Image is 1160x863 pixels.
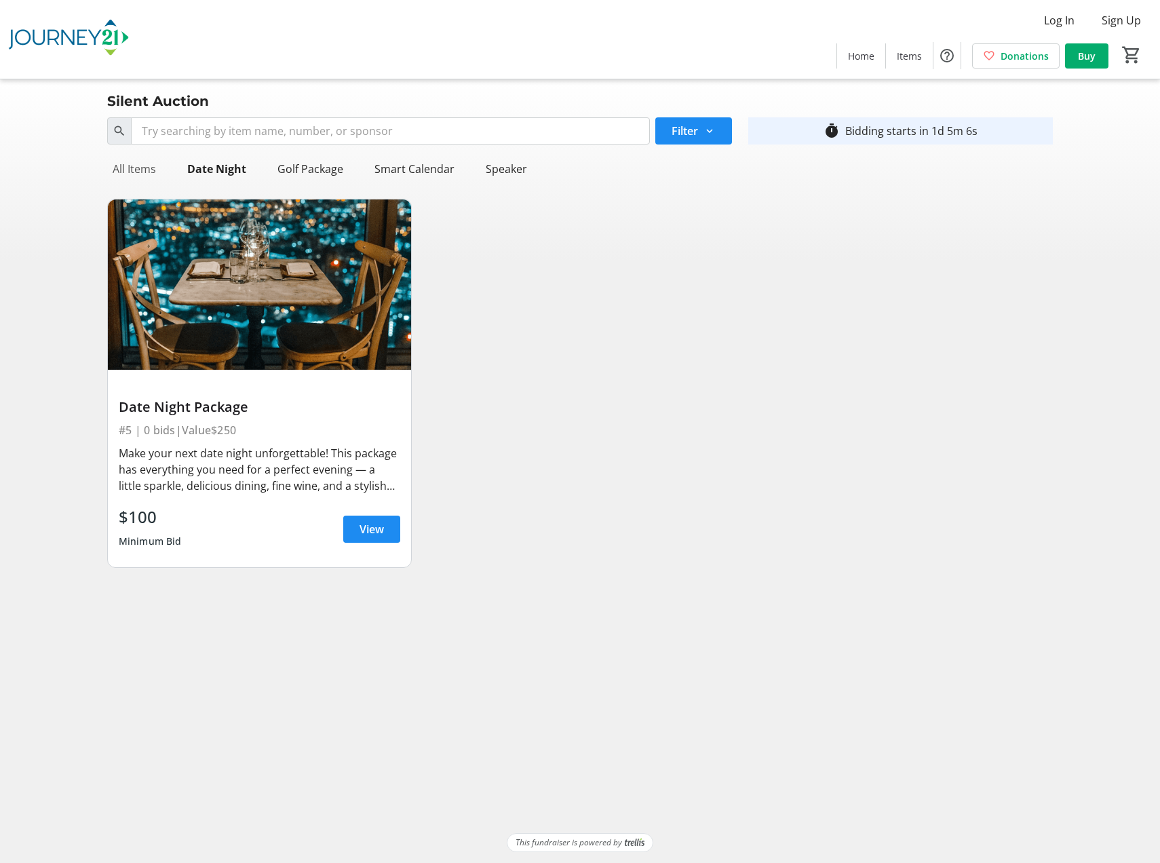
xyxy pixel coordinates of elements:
[119,529,182,554] div: Minimum Bid
[182,155,252,183] div: Date Night
[848,49,874,63] span: Home
[119,399,400,415] div: Date Night Package
[972,43,1060,69] a: Donations
[824,123,840,139] mat-icon: timer_outline
[8,5,129,73] img: Journey21's Logo
[886,43,933,69] a: Items
[1078,49,1096,63] span: Buy
[1091,9,1152,31] button: Sign Up
[131,117,651,145] input: Try searching by item name, number, or sponsor
[480,155,533,183] div: Speaker
[1065,43,1108,69] a: Buy
[1044,12,1075,28] span: Log In
[360,521,384,537] span: View
[272,155,349,183] div: Golf Package
[107,155,161,183] div: All Items
[837,43,885,69] a: Home
[625,838,644,847] img: Trellis Logo
[933,42,961,69] button: Help
[845,123,978,139] div: Bidding starts in 1d 5m 6s
[516,837,622,849] span: This fundraiser is powered by
[655,117,732,145] button: Filter
[897,49,922,63] span: Items
[1119,43,1144,67] button: Cart
[108,199,411,370] img: Date Night Package
[343,516,400,543] a: View
[119,445,400,494] div: Make your next date night unforgettable! This package has everything you need for a perfect eveni...
[119,505,182,529] div: $100
[1001,49,1049,63] span: Donations
[672,123,698,139] span: Filter
[119,421,400,440] div: #5 | 0 bids | Value $250
[369,155,460,183] div: Smart Calendar
[1102,12,1141,28] span: Sign Up
[1033,9,1085,31] button: Log In
[99,90,217,112] div: Silent Auction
